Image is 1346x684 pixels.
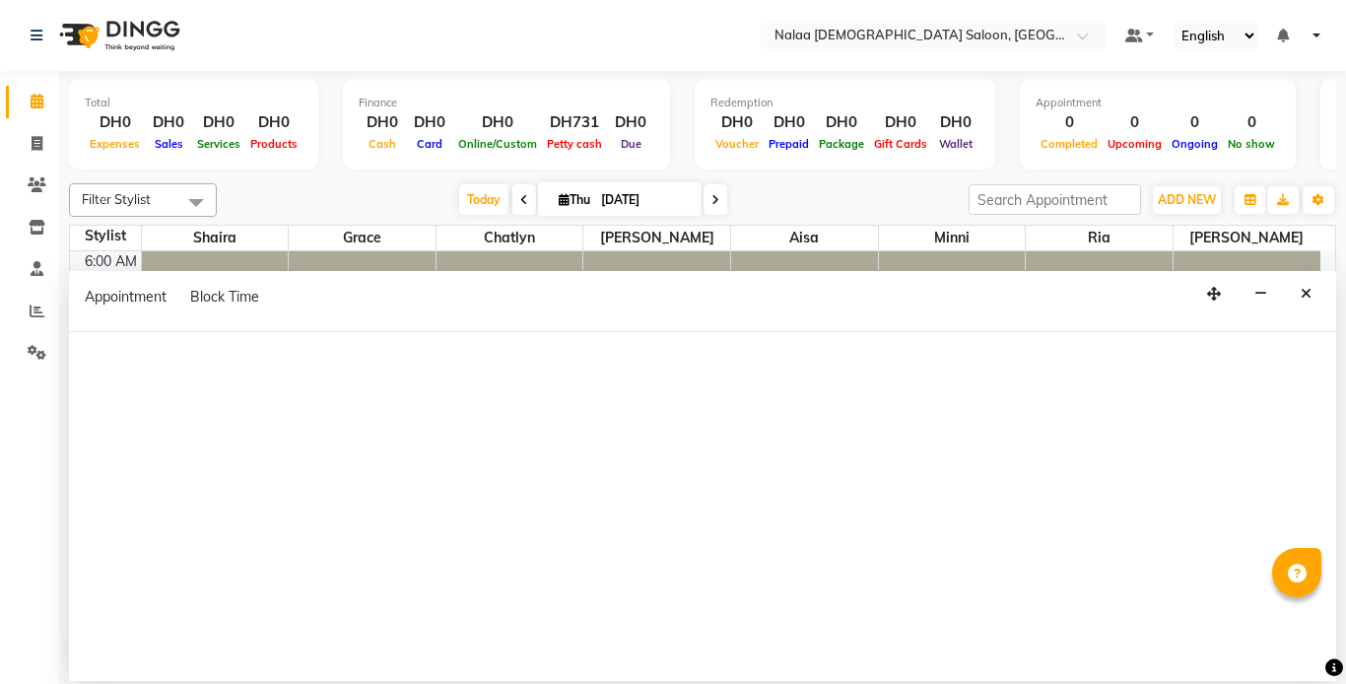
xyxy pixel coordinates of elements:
div: DH0 [764,111,814,134]
span: Aisa [731,226,878,250]
span: ADD NEW [1158,192,1216,207]
div: DH0 [359,111,406,134]
div: 0 [1223,111,1280,134]
span: Upcoming [1103,137,1167,151]
div: DH0 [453,111,542,134]
div: Total [85,95,303,111]
span: Due [616,137,646,151]
div: DH0 [869,111,932,134]
div: DH0 [406,111,453,134]
span: Voucher [710,137,764,151]
div: Finance [359,95,654,111]
span: ria [1026,226,1173,250]
div: 0 [1036,111,1103,134]
span: Services [192,137,245,151]
input: 2025-10-02 [595,185,694,215]
span: Package [814,137,869,151]
div: DH0 [932,111,979,134]
span: Prepaid [764,137,814,151]
div: 0 [1103,111,1167,134]
span: Grace [289,226,436,250]
span: Wallet [934,137,977,151]
input: Search Appointment [969,184,1141,215]
div: DH0 [710,111,764,134]
span: Expenses [85,137,145,151]
span: Products [245,137,303,151]
span: Card [412,137,447,151]
div: DH0 [145,111,192,134]
div: 6:00 AM [81,251,141,272]
span: Appointment [85,288,167,306]
div: DH0 [814,111,869,134]
div: DH0 [245,111,303,134]
div: 0 [1167,111,1223,134]
span: Thu [554,192,595,207]
span: Minni [879,226,1026,250]
button: Close [1292,279,1320,309]
span: Sales [150,137,188,151]
div: Appointment [1036,95,1280,111]
span: Block Time [190,288,259,306]
span: Filter Stylist [82,191,151,207]
iframe: chat widget [1263,605,1326,664]
button: ADD NEW [1153,186,1221,214]
span: Shaira [142,226,289,250]
div: DH0 [192,111,245,134]
div: DH0 [85,111,145,134]
span: Chatlyn [437,226,583,250]
span: Cash [364,137,401,151]
span: Gift Cards [869,137,932,151]
span: Today [459,184,508,215]
span: Petty cash [542,137,607,151]
span: [PERSON_NAME] [583,226,730,250]
div: DH731 [542,111,607,134]
span: Ongoing [1167,137,1223,151]
span: [PERSON_NAME] [1174,226,1320,250]
div: Redemption [710,95,979,111]
div: DH0 [607,111,654,134]
span: No show [1223,137,1280,151]
img: logo [50,8,185,63]
span: Online/Custom [453,137,542,151]
div: Stylist [70,226,141,246]
span: Completed [1036,137,1103,151]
